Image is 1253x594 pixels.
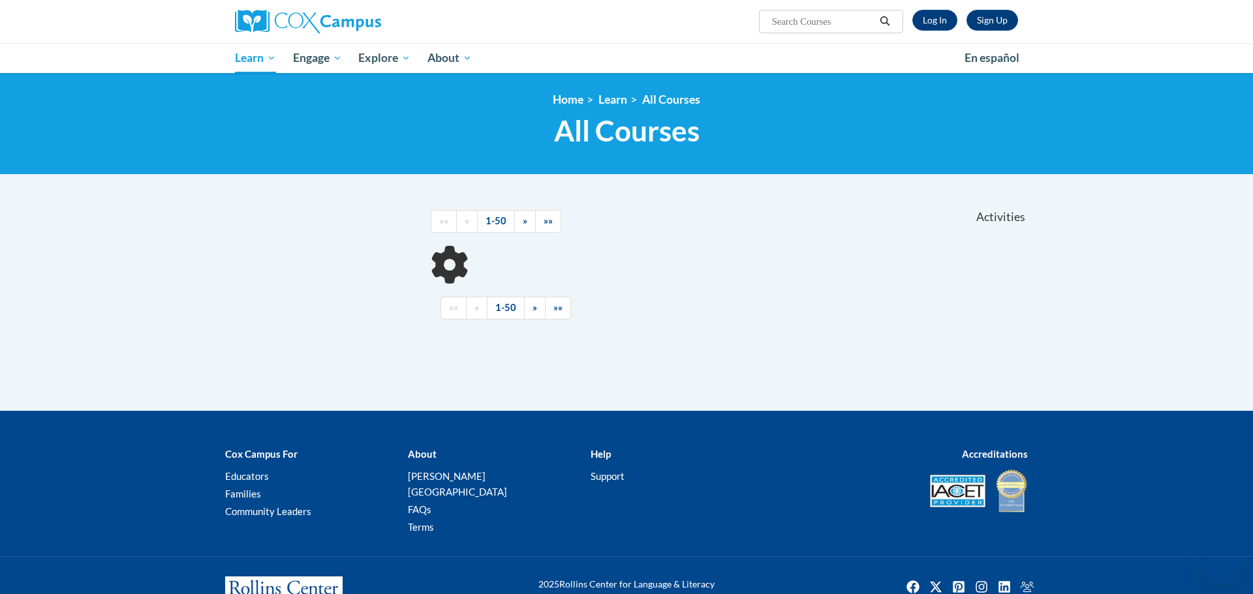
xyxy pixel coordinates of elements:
[591,448,611,460] b: Help
[225,448,298,460] b: Cox Campus For
[408,448,437,460] b: About
[554,113,700,148] span: All Courses
[235,10,381,33] img: Cox Campus
[225,505,311,517] a: Community Leaders
[215,43,1038,73] div: Main menu
[477,210,515,233] a: 1-50
[285,43,350,73] a: Engage
[545,297,571,319] a: End
[419,43,480,73] a: About
[956,44,1028,72] a: En español
[408,503,431,515] a: FAQs
[431,210,457,233] a: Begining
[465,215,469,226] span: «
[235,50,276,66] span: Learn
[441,297,467,319] a: Begining
[875,14,895,29] button: Search
[524,297,546,319] a: Next
[553,93,583,106] a: Home
[350,43,419,73] a: Explore
[225,488,261,499] a: Families
[962,448,1028,460] b: Accreditations
[1201,542,1243,584] iframe: Button to launch messaging window
[965,51,1019,65] span: En español
[466,297,487,319] a: Previous
[642,93,700,106] a: All Courses
[456,210,478,233] a: Previous
[514,210,536,233] a: Next
[553,302,563,313] span: »»
[226,43,285,73] a: Learn
[533,302,537,313] span: »
[358,50,410,66] span: Explore
[771,14,875,29] input: Search Courses
[449,302,458,313] span: ««
[535,210,561,233] a: End
[591,470,625,482] a: Support
[487,297,525,319] a: 1-50
[408,521,434,533] a: Terms
[995,468,1028,514] img: IDA® Accredited
[293,50,342,66] span: Engage
[235,10,483,33] a: Cox Campus
[967,10,1018,31] a: Register
[598,93,627,106] a: Learn
[408,470,507,497] a: [PERSON_NAME][GEOGRAPHIC_DATA]
[225,470,269,482] a: Educators
[427,50,472,66] span: About
[544,215,553,226] span: »»
[976,210,1025,224] span: Activities
[930,475,985,507] img: Accredited IACET® Provider
[912,10,957,31] a: Log In
[439,215,448,226] span: ««
[474,302,479,313] span: «
[538,578,559,589] span: 2025
[523,215,527,226] span: »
